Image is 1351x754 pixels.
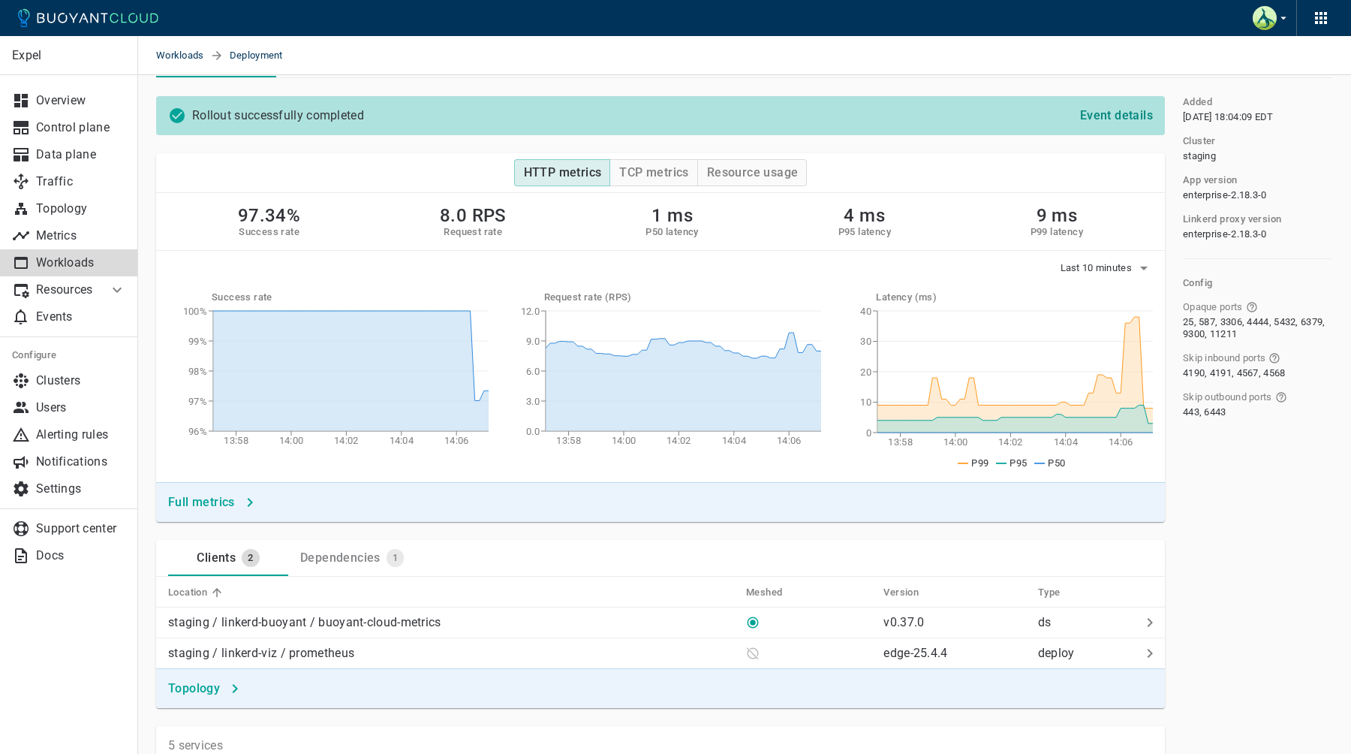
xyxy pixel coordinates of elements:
p: Control plane [36,120,126,135]
h5: Success rate [238,226,300,238]
h4: Full metrics [168,495,235,510]
p: Notifications [36,454,126,469]
h5: App version [1183,174,1237,186]
span: 25, 587, 3306, 4444, 5432, 6379, 9300, 11211 [1183,316,1330,340]
h2: 4 ms [838,205,891,226]
button: TCP metrics [609,159,697,186]
tspan: 14:00 [611,435,636,446]
h5: P99 latency [1031,226,1083,238]
h5: Linkerd proxy version [1183,213,1281,225]
h5: Added [1183,96,1212,108]
tspan: 98% [188,366,207,377]
tspan: 97% [188,396,207,407]
h5: P95 latency [838,226,891,238]
span: Mon, 14 Jul 2025 22:04:09 UTC [1183,111,1274,123]
span: Skip outbound ports [1183,391,1272,403]
tspan: 30 [861,336,872,347]
a: Dependencies1 [288,540,416,576]
tspan: 20 [861,366,872,378]
tspan: 14:00 [943,436,968,448]
tspan: 14:06 [777,435,802,446]
h5: Location [168,587,207,599]
svg: Ports that skip Linkerd protocol detection [1246,301,1258,313]
tspan: 40 [861,306,872,317]
button: Event details [1074,102,1159,129]
tspan: 14:02 [666,435,691,446]
span: Deployment [230,36,301,75]
h5: P50 latency [645,226,698,238]
svg: Ports that bypass the Linkerd proxy for outgoing connections [1275,391,1287,403]
p: Traffic [36,174,126,189]
tspan: 14:04 [721,435,746,446]
p: staging / linkerd-viz / prometheus [168,646,354,661]
span: enterprise-2.18.3-0 [1183,228,1267,240]
h4: HTTP metrics [524,165,602,180]
span: Opaque ports [1183,301,1243,313]
div: Dependencies [294,544,381,565]
p: Alerting rules [36,427,126,442]
tspan: 0.0 [526,426,540,437]
tspan: 10 [861,397,872,408]
h2: 8.0 RPS [440,205,507,226]
span: Type [1038,586,1080,599]
h4: Event details [1080,108,1153,123]
p: 5 services [168,738,223,753]
span: P95 [1009,457,1027,469]
p: v0.37.0 [883,615,924,629]
svg: Ports that bypass the Linkerd proxy for incoming connections [1268,352,1280,364]
h4: TCP metrics [619,165,688,180]
h5: Configure [12,349,126,361]
p: Resources [36,282,96,297]
p: Clusters [36,373,126,388]
tspan: 14:02 [998,436,1023,448]
p: staging / linkerd-buoyant / buoyant-cloud-metrics [168,615,441,630]
tspan: 6.0 [526,366,540,377]
button: HTTP metrics [514,159,611,186]
button: Resource usage [697,159,808,186]
tspan: 14:02 [334,435,359,446]
tspan: 0 [866,427,871,439]
span: Skip inbound ports [1183,352,1265,364]
tspan: 9.0 [526,336,540,347]
tspan: 14:06 [444,435,469,446]
p: Rollout successfully completed [192,108,1068,123]
p: Overview [36,93,126,108]
h5: Config [1183,277,1333,289]
span: P50 [1048,457,1065,469]
a: Workloads [156,36,210,75]
p: Settings [36,481,126,496]
tspan: 14:06 [1109,436,1133,448]
div: Clients [191,544,236,565]
h5: Cluster [1183,135,1216,147]
tspan: 99% [188,336,207,347]
p: edge-25.4.4 [883,646,947,660]
button: Full metrics [162,489,262,516]
p: Events [36,309,126,324]
tspan: 96% [188,426,207,437]
span: 443, 6443 [1183,406,1226,418]
span: 2 [242,552,259,564]
span: staging [1183,150,1216,162]
span: Last 10 minutes [1061,262,1136,274]
p: Support center [36,521,126,536]
span: Version [883,586,938,599]
h5: Version [883,587,919,599]
button: Topology [162,675,247,702]
h5: Success rate [212,291,489,303]
a: Event details [1074,107,1159,122]
span: 1 [387,552,404,564]
tspan: 12.0 [520,306,539,317]
tspan: 100% [183,306,207,317]
tspan: 13:58 [224,435,248,446]
h2: 9 ms [1031,205,1083,226]
span: Location [168,586,227,599]
h2: 1 ms [645,205,698,226]
tspan: 14:04 [390,435,414,446]
p: ds [1038,615,1135,630]
p: Users [36,400,126,415]
tspan: 3.0 [526,396,540,407]
p: Expel [12,48,125,63]
h2: 97.34% [238,205,300,226]
tspan: 13:58 [556,435,581,446]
